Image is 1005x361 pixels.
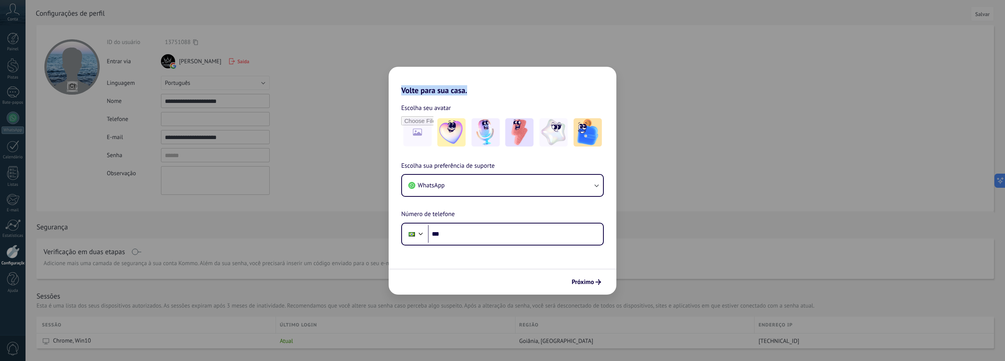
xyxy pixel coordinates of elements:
font: Próximo [572,278,594,286]
font: Número de telefone [401,210,455,218]
div: Brasil: + 55 [404,226,419,242]
font: Volte para sua casa. [401,85,467,95]
img: -4.jpeg [539,118,568,147]
font: Escolha seu avatar [401,104,451,112]
font: Escolha sua preferência de suporte [401,162,495,170]
img: -2.jpeg [471,118,500,147]
img: -3.jpeg [505,118,534,147]
button: Próximo [568,275,605,289]
img: -1.jpeg [437,118,466,147]
img: -5.jpeg [574,118,602,147]
font: WhatsApp [418,181,445,189]
button: WhatsApp [402,175,603,196]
